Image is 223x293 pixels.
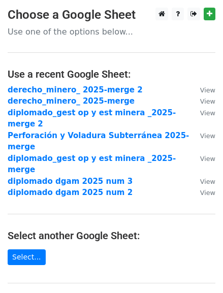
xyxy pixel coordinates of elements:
[8,8,215,22] h3: Choose a Google Sheet
[8,249,46,265] a: Select...
[200,189,215,197] small: View
[200,132,215,140] small: View
[8,154,176,175] a: diplomado_gest op y est minera _2025-merge
[190,154,215,163] a: View
[8,188,133,197] a: diplomado dgam 2025 num 2
[8,230,215,242] h4: Select another Google Sheet:
[190,177,215,186] a: View
[8,177,133,186] a: diplomado dgam 2025 num 3
[172,244,223,293] iframe: Chat Widget
[190,108,215,117] a: View
[8,96,135,106] a: derecho_minero_ 2025-merge
[200,109,215,117] small: View
[200,86,215,94] small: View
[190,131,215,140] a: View
[190,96,215,106] a: View
[190,188,215,197] a: View
[8,85,143,94] a: derecho_minero_ 2025-merge 2
[200,178,215,185] small: View
[200,155,215,162] small: View
[190,85,215,94] a: View
[8,131,189,152] a: Perforación y Voladura Subterránea 2025-merge
[8,108,176,129] a: diplomado_gest op y est minera _2025-merge 2
[8,26,215,37] p: Use one of the options below...
[200,97,215,105] small: View
[8,68,215,80] h4: Use a recent Google Sheet:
